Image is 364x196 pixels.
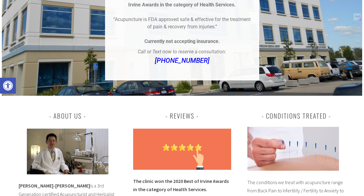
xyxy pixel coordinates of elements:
img: Irvine-Acupuncture-Conditions-Treated [247,127,339,171]
h3: About Us [19,110,117,121]
p: “Acupuncture is FDA approved safe & effective for the treatment of pain & recovery from injuries.” [112,16,252,30]
strong: The clinic won the 2020 Best of Irvine Awards in the category of Health Services. [133,178,229,192]
h3: Reviews [133,110,231,121]
b: [PERSON_NAME]-[PERSON_NAME] [19,183,90,189]
a: [PHONE_NUMBER] [155,57,209,64]
em: Call or Text now to reserve a consultation: [138,49,226,55]
h3: Conditions Treated [247,110,345,121]
strong: Currently not accepting insurance. [144,38,220,44]
img: best acupuncturist irvine [27,129,108,174]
